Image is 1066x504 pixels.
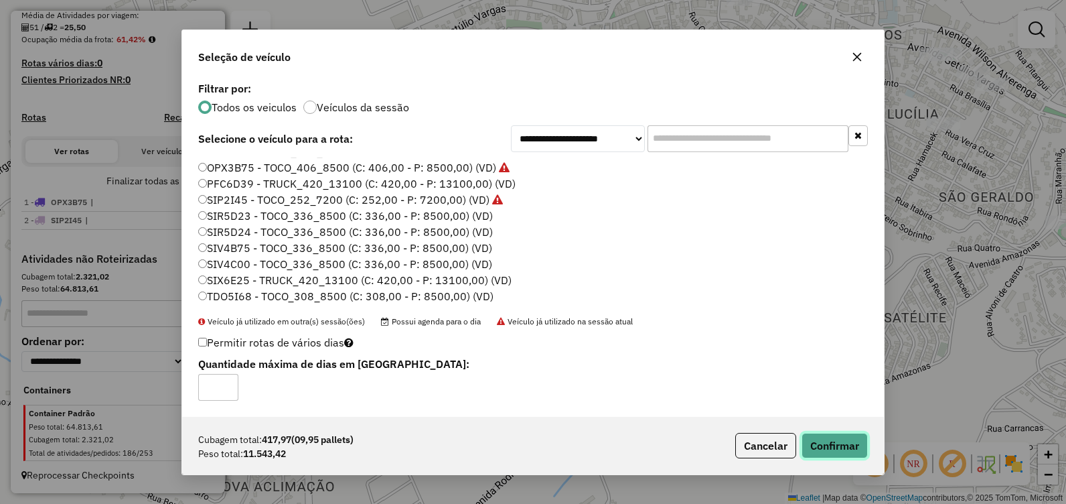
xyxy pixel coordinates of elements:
label: Quantidade máxima de dias em [GEOGRAPHIC_DATA]: [198,356,639,372]
button: Confirmar [802,433,868,458]
input: Permitir rotas de vários dias [198,338,207,346]
input: SIV4C00 - TOCO_336_8500 (C: 336,00 - P: 8500,00) (VD) [198,259,207,268]
input: SIR5D24 - TOCO_336_8500 (C: 336,00 - P: 8500,00) (VD) [198,227,207,236]
strong: Selecione o veículo para a rota: [198,132,353,145]
strong: 417,97 [262,433,354,447]
span: Peso total: [198,447,243,461]
input: PFC6D39 - TRUCK_420_13100 (C: 420,00 - P: 13100,00) (VD) [198,179,207,188]
label: OPX3B75 - TOCO_406_8500 (C: 406,00 - P: 8500,00) (VD) [198,160,510,176]
input: TDO5I68 - TOCO_308_8500 (C: 308,00 - P: 8500,00) (VD) [198,292,207,300]
span: Veículo já utilizado na sessão atual [497,316,633,326]
i: Veículo já utilizado na sessão atual [499,162,510,173]
label: SIV4B75 - TOCO_336_8500 (C: 336,00 - P: 8500,00) (VD) [198,240,492,256]
label: SIX6E25 - TRUCK_420_13100 (C: 420,00 - P: 13100,00) (VD) [198,272,512,288]
span: Veículo já utilizado em outra(s) sessão(ões) [198,316,365,326]
label: SIR5D23 - TOCO_336_8500 (C: 336,00 - P: 8500,00) (VD) [198,208,493,224]
label: TDO5I68 - TOCO_308_8500 (C: 308,00 - P: 8500,00) (VD) [198,288,493,304]
label: Veículos da sessão [317,102,409,113]
input: OPX3B75 - TOCO_406_8500 (C: 406,00 - P: 8500,00) (VD) [198,163,207,172]
label: SIV4C00 - TOCO_336_8500 (C: 336,00 - P: 8500,00) (VD) [198,256,492,272]
input: SIV4B75 - TOCO_336_8500 (C: 336,00 - P: 8500,00) (VD) [198,243,207,252]
i: Veículo já utilizado na sessão atual [492,194,503,205]
i: Selecione pelo menos um veículo [344,337,354,348]
span: Possui agenda para o dia [381,316,481,326]
button: Cancelar [735,433,796,458]
span: Cubagem total: [198,433,262,447]
input: SIR5D23 - TOCO_336_8500 (C: 336,00 - P: 8500,00) (VD) [198,211,207,220]
span: (09,95 pallets) [291,434,354,446]
input: SIX6E25 - TRUCK_420_13100 (C: 420,00 - P: 13100,00) (VD) [198,275,207,284]
span: Seleção de veículo [198,49,291,65]
label: SIR5D24 - TOCO_336_8500 (C: 336,00 - P: 8500,00) (VD) [198,224,493,240]
label: Todos os veiculos [212,102,297,113]
label: SIP2I45 - TOCO_252_7200 (C: 252,00 - P: 7200,00) (VD) [198,192,503,208]
strong: 11.543,42 [243,447,286,461]
label: Filtrar por: [198,80,868,97]
label: PFC6D39 - TRUCK_420_13100 (C: 420,00 - P: 13100,00) (VD) [198,176,516,192]
input: SIP2I45 - TOCO_252_7200 (C: 252,00 - P: 7200,00) (VD) [198,195,207,204]
label: Permitir rotas de vários dias [198,330,354,355]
